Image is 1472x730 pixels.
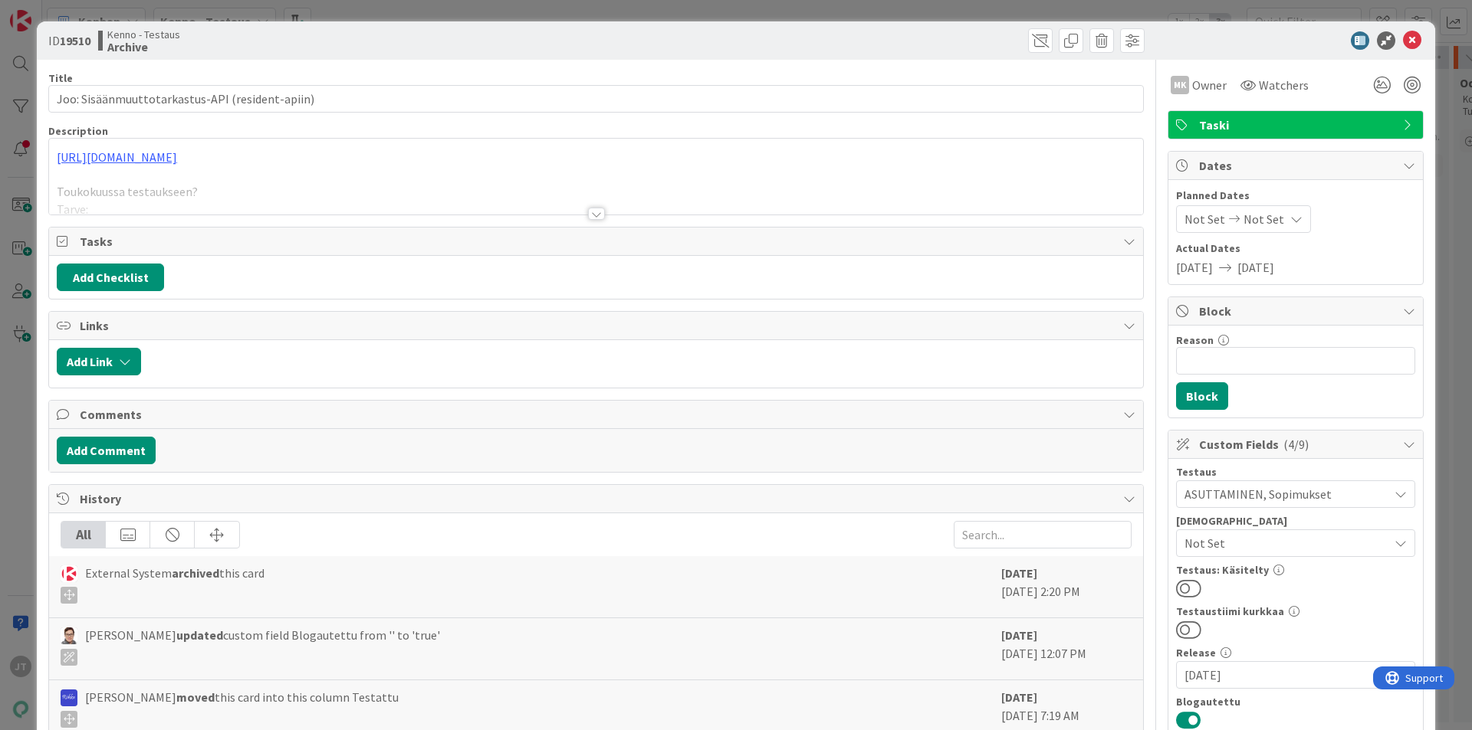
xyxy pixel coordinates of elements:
[176,627,223,643] b: updated
[85,564,264,604] span: External System this card
[107,28,180,41] span: Kenno - Testaus
[107,41,180,53] b: Archive
[176,689,215,705] b: moved
[1176,382,1228,410] button: Block
[1192,76,1227,94] span: Owner
[1184,210,1225,228] span: Not Set
[80,489,1115,508] span: History
[1001,627,1037,643] b: [DATE]
[1237,258,1274,277] span: [DATE]
[1199,435,1395,453] span: Custom Fields
[1176,606,1415,617] div: Testaustiimi kurkkaa
[1176,647,1415,658] div: Release
[60,33,90,48] b: 19510
[1176,516,1415,526] div: [DEMOGRAPHIC_DATA]
[1176,188,1415,204] span: Planned Dates
[48,31,90,50] span: ID
[1184,485,1388,503] span: ASUTTAMINEN, Sopimukset
[1176,333,1214,347] label: Reason
[1176,258,1213,277] span: [DATE]
[1176,466,1415,477] div: Testaus
[1176,565,1415,575] div: Testaus: Käsitelty
[85,626,440,666] span: [PERSON_NAME] custom field Blogautettu from '' to 'true'
[80,232,1115,250] span: Tasks
[57,348,141,375] button: Add Link
[48,124,108,138] span: Description
[80,405,1115,424] span: Comments
[1184,666,1388,684] span: [DATE]
[57,437,156,464] button: Add Comment
[48,71,73,85] label: Title
[85,688,399,728] span: [PERSON_NAME] this card into this column Testattu
[1176,241,1415,257] span: Actual Dates
[57,149,177,165] a: [URL][DOMAIN_NAME]
[48,85,1144,113] input: type card name here...
[1199,116,1395,134] span: Taski
[954,521,1132,548] input: Search...
[1001,626,1132,672] div: [DATE] 12:07 PM
[1184,534,1388,552] span: Not Set
[57,264,164,291] button: Add Checklist
[1001,565,1037,581] b: [DATE]
[61,522,106,548] div: All
[61,627,77,644] img: SM
[1171,76,1189,94] div: MK
[1001,689,1037,705] b: [DATE]
[172,565,219,581] b: archived
[1283,437,1309,452] span: ( 4/9 )
[61,689,77,706] img: RS
[61,565,77,582] img: ES
[1199,302,1395,320] span: Block
[1244,210,1284,228] span: Not Set
[1199,156,1395,175] span: Dates
[32,2,70,21] span: Support
[1001,564,1132,610] div: [DATE] 2:20 PM
[1259,76,1309,94] span: Watchers
[1176,696,1415,707] div: Blogautettu
[80,316,1115,335] span: Links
